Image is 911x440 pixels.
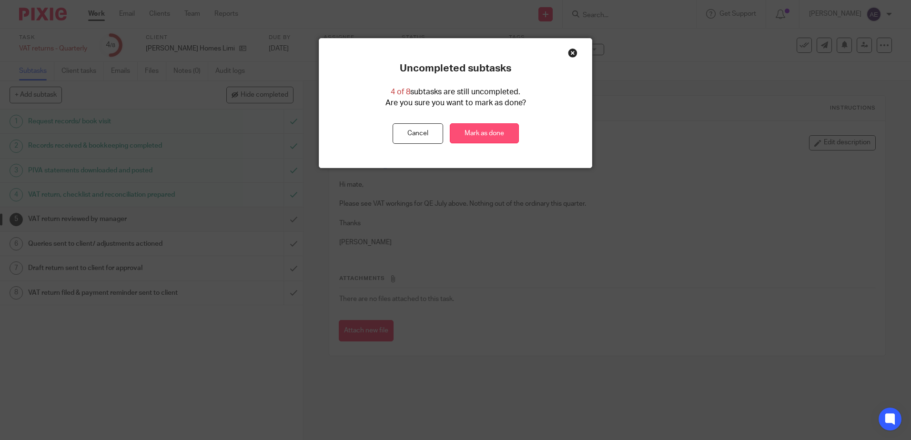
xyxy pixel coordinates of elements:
div: Close this dialog window [568,48,577,58]
p: subtasks are still uncompleted. [391,87,520,98]
a: Mark as done [450,123,519,144]
p: Are you sure you want to mark as done? [385,98,526,109]
p: Uncompleted subtasks [400,62,511,75]
button: Cancel [393,123,443,144]
span: 4 of 8 [391,88,410,96]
